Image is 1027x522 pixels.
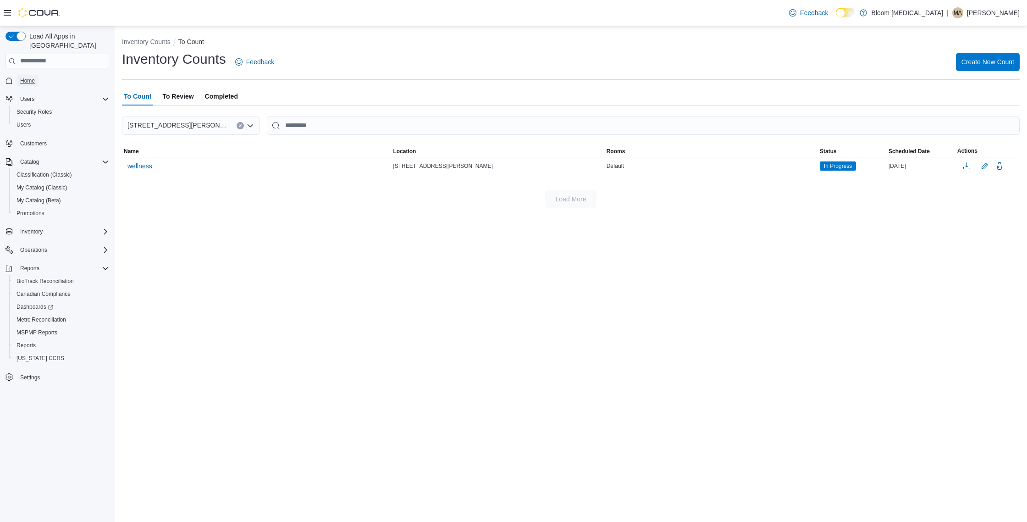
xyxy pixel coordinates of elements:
[17,138,50,149] a: Customers
[13,289,74,300] a: Canadian Compliance
[178,38,204,45] button: To Count
[9,118,113,131] button: Users
[9,168,113,181] button: Classification (Classic)
[887,146,955,157] button: Scheduled Date
[17,371,109,383] span: Settings
[17,197,61,204] span: My Catalog (Beta)
[13,182,71,193] a: My Catalog (Classic)
[17,303,53,311] span: Dashboards
[9,194,113,207] button: My Catalog (Beta)
[9,352,113,365] button: [US_STATE] CCRS
[17,342,36,349] span: Reports
[13,208,48,219] a: Promotions
[2,74,113,87] button: Home
[18,8,60,17] img: Cova
[17,290,71,298] span: Canadian Compliance
[2,155,113,168] button: Catalog
[957,147,977,155] span: Actions
[17,94,109,105] span: Users
[20,95,34,103] span: Users
[246,57,274,67] span: Feedback
[26,32,109,50] span: Load All Apps in [GEOGRAPHIC_DATA]
[947,7,949,18] p: |
[17,244,51,255] button: Operations
[17,244,109,255] span: Operations
[17,184,67,191] span: My Catalog (Classic)
[13,119,34,130] a: Users
[2,244,113,256] button: Operations
[9,207,113,220] button: Promotions
[979,159,990,173] button: Edit count details
[391,146,604,157] button: Location
[824,162,852,170] span: In Progress
[17,156,43,167] button: Catalog
[17,138,109,149] span: Customers
[13,327,109,338] span: MSPMP Reports
[393,148,416,155] span: Location
[17,278,74,285] span: BioTrack Reconciliation
[9,313,113,326] button: Metrc Reconciliation
[13,276,77,287] a: BioTrack Reconciliation
[13,314,109,325] span: Metrc Reconciliation
[17,75,39,86] a: Home
[13,182,109,193] span: My Catalog (Classic)
[956,53,1020,71] button: Create New Count
[556,194,586,204] span: Load More
[17,372,44,383] a: Settings
[122,50,226,68] h1: Inventory Counts
[127,120,227,131] span: [STREET_ADDRESS][PERSON_NAME]
[9,106,113,118] button: Security Roles
[13,119,109,130] span: Users
[13,301,109,312] span: Dashboards
[13,169,109,180] span: Classification (Classic)
[13,106,55,117] a: Security Roles
[122,37,1020,48] nav: An example of EuiBreadcrumbs
[2,93,113,106] button: Users
[17,226,46,237] button: Inventory
[17,108,52,116] span: Security Roles
[954,7,962,18] span: MA
[6,70,109,408] nav: Complex example
[17,263,43,274] button: Reports
[232,53,278,71] a: Feedback
[162,87,193,106] span: To Review
[13,169,76,180] a: Classification (Classic)
[13,353,109,364] span: Washington CCRS
[887,161,955,172] div: [DATE]
[605,161,818,172] div: Default
[13,289,109,300] span: Canadian Compliance
[17,94,38,105] button: Users
[13,353,68,364] a: [US_STATE] CCRS
[20,77,35,84] span: Home
[800,8,828,17] span: Feedback
[967,7,1020,18] p: [PERSON_NAME]
[127,161,152,171] span: wellness
[9,300,113,313] a: Dashboards
[17,75,109,86] span: Home
[605,146,818,157] button: Rooms
[13,195,65,206] a: My Catalog (Beta)
[17,316,66,323] span: Metrc Reconciliation
[2,262,113,275] button: Reports
[2,225,113,238] button: Inventory
[13,340,39,351] a: Reports
[267,117,1020,135] input: This is a search bar. After typing your query, hit enter to filter the results lower in the page.
[17,156,109,167] span: Catalog
[9,288,113,300] button: Canadian Compliance
[17,171,72,178] span: Classification (Classic)
[122,146,391,157] button: Name
[13,208,109,219] span: Promotions
[13,195,109,206] span: My Catalog (Beta)
[205,87,238,106] span: Completed
[994,161,1005,172] button: Delete
[124,148,139,155] span: Name
[20,265,39,272] span: Reports
[545,190,596,208] button: Load More
[13,340,109,351] span: Reports
[9,181,113,194] button: My Catalog (Classic)
[13,106,109,117] span: Security Roles
[17,355,64,362] span: [US_STATE] CCRS
[836,8,855,17] input: Dark Mode
[17,263,109,274] span: Reports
